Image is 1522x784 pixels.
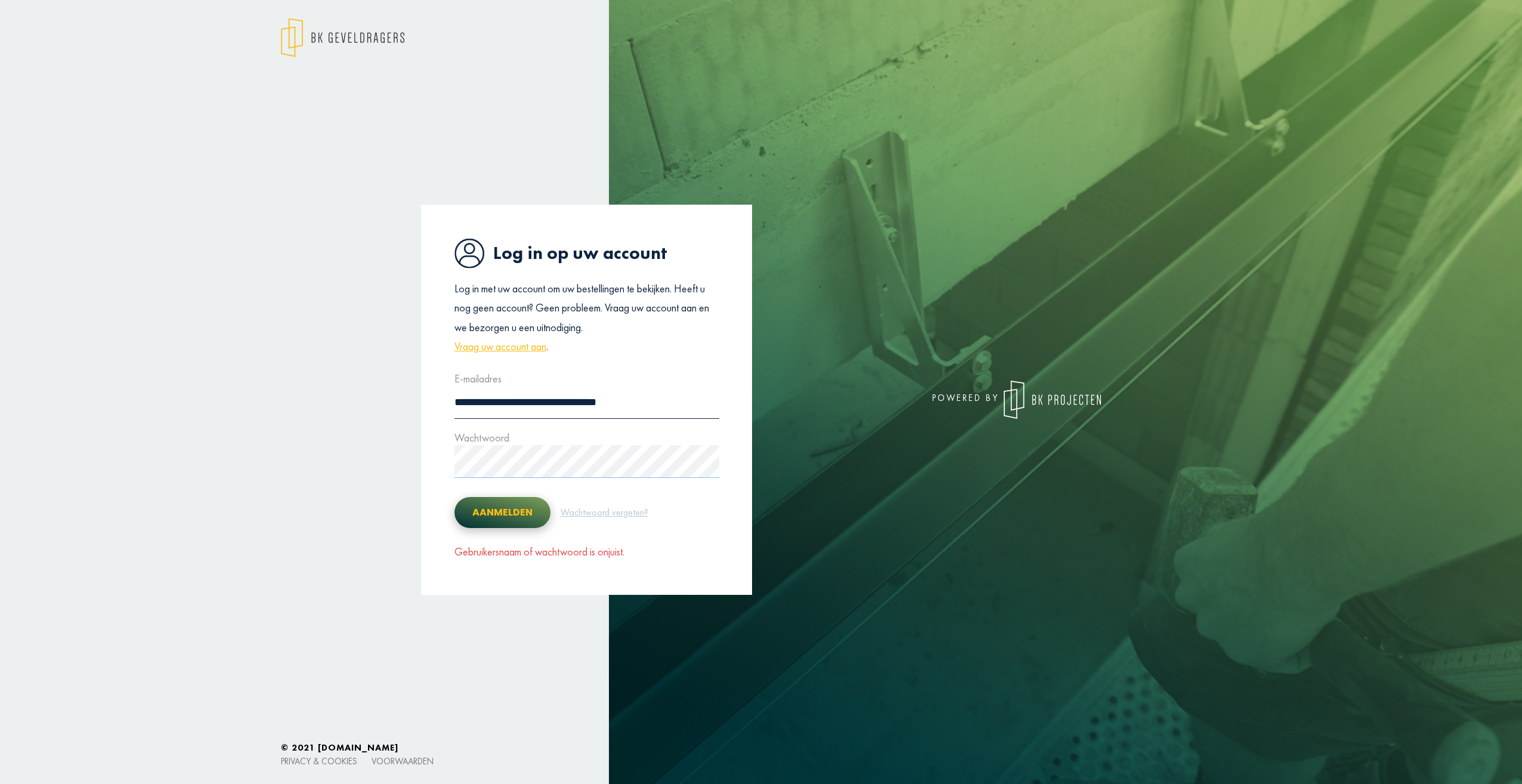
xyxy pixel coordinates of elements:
label: Wachtwoord [454,428,509,447]
span: Gebruikersnaam of wachtwoord is onjuist. [454,545,624,558]
a: Privacy & cookies [281,755,357,767]
h1: Log in op uw account [454,238,719,268]
p: Log in met uw account om uw bestellingen te bekijken. Heeft u nog geen account? Geen probleem. Vr... [454,279,719,357]
img: logo [1004,381,1101,419]
h6: © 2021 [DOMAIN_NAME] [281,742,1241,753]
a: Vraag uw account aan [454,337,546,356]
button: Aanmelden [454,497,550,528]
div: powered by [770,381,1101,419]
a: Wachtwoord vergeten? [560,505,649,520]
img: logo [281,18,404,57]
img: icon [454,238,484,268]
a: Voorwaarden [372,755,434,767]
label: E-mailadres [454,369,502,388]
